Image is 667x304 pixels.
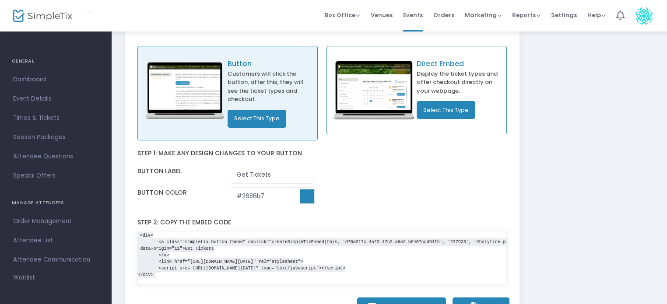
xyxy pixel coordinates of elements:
label: Step 1: Make any design changes to your button [137,145,302,163]
span: Order Management [13,216,98,227]
p: Customers will click the button, after this, they will see the ticket types and checkout. [228,70,313,104]
span: Marketing [465,11,502,19]
span: Settings [551,4,577,26]
h4: MANAGE ATTENDEES [12,194,100,212]
img: embed_button.png [142,59,228,122]
label: Step 2: Copy the embed code [137,214,231,232]
span: Orders [433,4,454,26]
span: Waitlist [13,273,35,282]
img: direct_embed.png [331,59,417,122]
span: Dashboard [13,74,98,85]
label: Button color [137,184,187,202]
span: Events [403,4,423,26]
span: Help [587,11,606,19]
button: Select This Type [228,110,286,128]
span: Event Details [13,93,98,105]
p: Button [228,59,313,69]
span: Box Office [325,11,360,19]
input: Enter Button Label [230,166,314,184]
span: Venues [371,4,393,26]
span: Season Packages [13,132,98,143]
p: Direct Embed [417,59,502,69]
label: Button label [137,162,182,180]
span: Attendee Questions [13,151,98,162]
button: Select This Type [417,101,475,119]
span: Times & Tickets [13,112,98,124]
p: Display the ticket types and offer checkout directly on your webpage. [417,70,502,95]
span: Special Offers [13,170,98,182]
span: Attendee List [13,235,98,246]
span: Attendee Communication [13,254,98,266]
span: Reports [512,11,541,19]
h4: GENERAL [12,52,100,70]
